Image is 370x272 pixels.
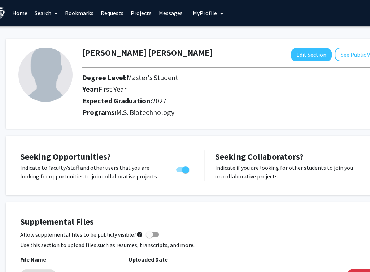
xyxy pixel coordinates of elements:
span: Seeking Opportunities? [20,151,111,162]
h2: Year: [82,85,328,94]
div: Toggle [173,163,193,174]
span: Master's Student [127,73,178,82]
b: File Name [20,256,46,263]
p: Indicate to faculty/staff and other users that you are looking for opportunities to join collabor... [20,163,162,181]
span: 2027 [152,96,166,105]
span: M.S. Biotechnology [116,108,174,117]
img: Profile Picture [18,48,73,102]
span: Allow supplemental files to be publicly visible? [20,230,143,239]
h2: Degree Level: [82,73,328,82]
span: First Year [99,85,126,94]
a: Bookmarks [61,0,97,26]
h1: [PERSON_NAME] [PERSON_NAME] [82,48,213,58]
b: Uploaded Date [129,256,168,263]
span: Seeking Collaborators? [215,151,304,162]
a: Requests [97,0,127,26]
p: Indicate if you are looking for other students to join you on collaborative projects. [215,163,358,181]
a: Messages [155,0,186,26]
h2: Expected Graduation: [82,96,328,105]
button: Edit Section [291,48,332,61]
a: Search [31,0,61,26]
a: Projects [127,0,155,26]
mat-icon: help [136,230,143,239]
a: Home [9,0,31,26]
span: My Profile [193,9,217,17]
iframe: Chat [5,239,31,267]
